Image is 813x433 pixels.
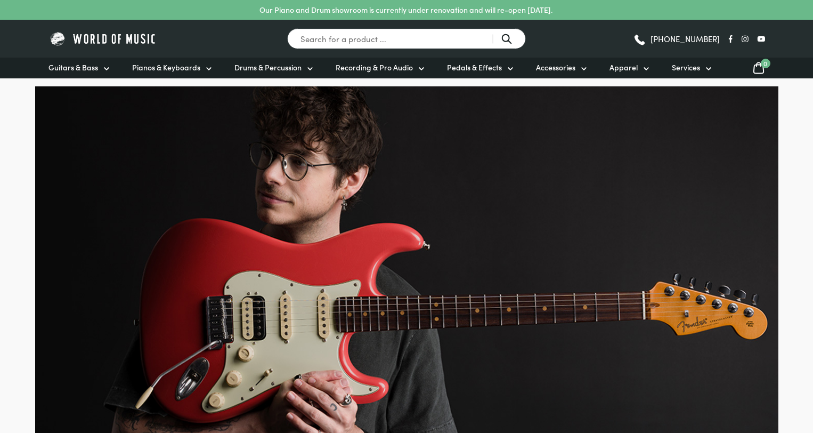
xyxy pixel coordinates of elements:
img: World of Music [48,30,158,47]
span: Pianos & Keyboards [132,62,200,73]
span: 0 [761,59,770,68]
span: Services [672,62,700,73]
iframe: Chat with our support team [658,316,813,433]
span: Pedals & Effects [447,62,502,73]
span: [PHONE_NUMBER] [651,35,720,43]
span: Guitars & Bass [48,62,98,73]
p: Our Piano and Drum showroom is currently under renovation and will re-open [DATE]. [259,4,552,15]
a: [PHONE_NUMBER] [633,31,720,47]
span: Recording & Pro Audio [336,62,413,73]
span: Drums & Percussion [234,62,302,73]
input: Search for a product ... [287,28,526,49]
span: Accessories [536,62,575,73]
span: Apparel [609,62,638,73]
